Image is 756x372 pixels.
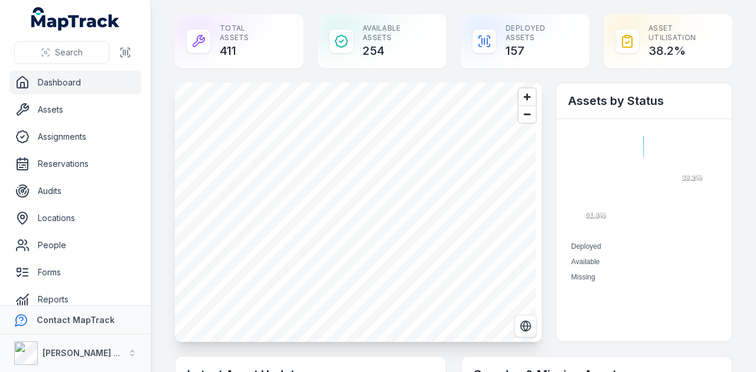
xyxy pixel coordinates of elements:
[31,7,120,31] a: MapTrack
[9,261,141,284] a: Forms
[9,179,141,203] a: Audits
[571,258,599,266] span: Available
[9,125,141,149] a: Assignments
[9,233,141,257] a: People
[9,98,141,121] a: Assets
[9,152,141,176] a: Reservations
[519,106,536,123] button: Zoom out
[37,315,115,325] strong: Contact MapTrack
[9,288,141,311] a: Reports
[43,348,139,358] strong: [PERSON_NAME] Group
[571,273,595,281] span: Missing
[9,206,141,230] a: Locations
[175,83,536,342] canvas: Map
[55,47,83,58] span: Search
[9,71,141,94] a: Dashboard
[568,93,720,109] h2: Assets by Status
[14,41,109,64] button: Search
[519,88,536,106] button: Zoom in
[571,242,601,251] span: Deployed
[514,315,537,337] button: Switch to Satellite View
